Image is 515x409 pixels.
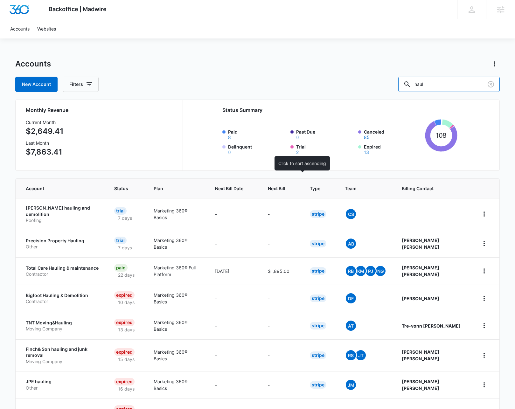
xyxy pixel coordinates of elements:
[207,257,260,285] td: [DATE]
[275,156,330,170] div: Click to sort ascending
[364,128,422,140] label: Canceled
[375,266,386,276] span: NG
[310,322,326,329] div: Stripe
[26,185,90,192] span: Account
[490,59,500,69] button: Actions
[114,348,135,356] div: Expired
[215,185,243,192] span: Next Bill Date
[479,239,489,249] button: home
[26,205,99,217] p: [PERSON_NAME] hauling and demolition
[346,321,356,331] span: At
[154,349,200,362] p: Marketing 360® Basics
[346,350,356,360] span: RS
[296,128,355,140] label: Past Due
[402,296,439,301] strong: [PERSON_NAME]
[26,205,99,224] a: [PERSON_NAME] hauling and demolitionRoofing
[154,185,200,192] span: Plan
[26,217,99,224] p: Roofing
[26,238,99,250] a: Precision Property HaulingOther
[207,371,260,399] td: -
[479,321,489,331] button: home
[228,143,287,155] label: Delinquent
[402,185,464,192] span: Billing Contact
[310,210,326,218] div: Stripe
[207,230,260,257] td: -
[346,293,356,303] span: DF
[207,312,260,339] td: -
[114,264,128,272] div: Paid
[26,126,64,137] p: $2,649.41
[228,135,231,140] button: Paid
[154,264,200,278] p: Marketing 360® Full Platform
[479,380,489,390] button: home
[15,59,51,69] h1: Accounts
[207,339,260,371] td: -
[26,146,64,158] p: $7,863.41
[435,131,447,139] tspan: 108
[26,140,64,146] h3: Last Month
[356,266,366,276] span: KM
[402,349,439,361] strong: [PERSON_NAME] [PERSON_NAME]
[346,209,356,219] span: CS
[365,266,376,276] span: PJ
[296,150,299,155] button: Trial
[260,198,302,230] td: -
[26,298,99,305] p: Contractor
[49,6,107,12] span: Backoffice | Madwire
[26,265,99,271] p: Total Care Hauling & maintenance
[486,79,496,89] button: Clear
[154,237,200,250] p: Marketing 360® Basics
[26,292,99,299] p: Bigfoot Hauling & Demolition
[310,381,326,389] div: Stripe
[479,350,489,360] button: home
[26,106,175,114] h2: Monthly Revenue
[154,207,200,221] p: Marketing 360® Basics
[26,320,99,332] a: TNT Moving&HaulingMoving Company
[26,378,99,391] a: JPE haulingOther
[268,185,285,192] span: Next Bill
[222,106,457,114] h2: Status Summary
[63,77,99,92] button: Filters
[114,207,127,215] div: Trial
[26,292,99,305] a: Bigfoot Hauling & DemolitionContractor
[26,358,99,365] p: Moving Company
[26,238,99,244] p: Precision Property Hauling
[15,77,58,92] a: New Account
[6,19,33,38] a: Accounts
[114,185,129,192] span: Status
[310,295,326,302] div: Stripe
[310,185,320,192] span: Type
[114,299,138,306] p: 10 days
[26,326,99,332] p: Moving Company
[296,143,355,155] label: Trial
[364,150,369,155] button: Expired
[310,351,326,359] div: Stripe
[346,239,356,249] span: AB
[114,272,138,278] p: 22 days
[114,237,127,244] div: Trial
[346,380,356,390] span: JM
[479,293,489,303] button: home
[364,135,370,140] button: Canceled
[260,339,302,371] td: -
[402,323,461,329] strong: Tre-vonn [PERSON_NAME]
[228,128,287,140] label: Paid
[364,143,422,155] label: Expired
[260,230,302,257] td: -
[26,378,99,385] p: JPE hauling
[154,319,200,332] p: Marketing 360® Basics
[402,265,439,277] strong: [PERSON_NAME] [PERSON_NAME]
[207,285,260,312] td: -
[114,319,135,326] div: Expired
[398,77,500,92] input: Search
[26,119,64,126] h3: Current Month
[346,266,356,276] span: RB
[345,185,377,192] span: Team
[402,238,439,250] strong: [PERSON_NAME] [PERSON_NAME]
[260,285,302,312] td: -
[26,265,99,277] a: Total Care Hauling & maintenanceContractor
[114,326,138,333] p: 13 days
[26,271,99,277] p: Contractor
[33,19,60,38] a: Websites
[310,240,326,247] div: Stripe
